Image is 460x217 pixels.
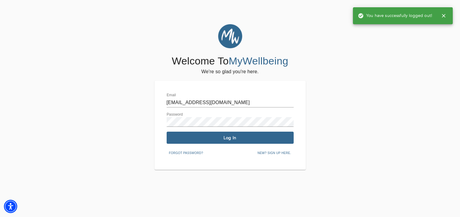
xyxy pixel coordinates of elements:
[169,135,291,141] span: Log In
[218,24,242,48] img: MyWellbeing
[167,94,176,97] label: Email
[4,200,17,213] div: Accessibility Menu
[169,150,203,156] span: Forgot password?
[167,132,294,144] button: Log In
[255,149,293,158] button: New? Sign up here.
[167,149,206,158] button: Forgot password?
[172,55,288,67] h4: Welcome To
[358,13,432,19] span: You have successfully logged out!
[229,55,288,67] span: MyWellbeing
[167,150,206,155] a: Forgot password?
[167,113,183,117] label: Password
[201,67,259,76] h6: We're so glad you're here.
[257,150,291,156] span: New? Sign up here.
